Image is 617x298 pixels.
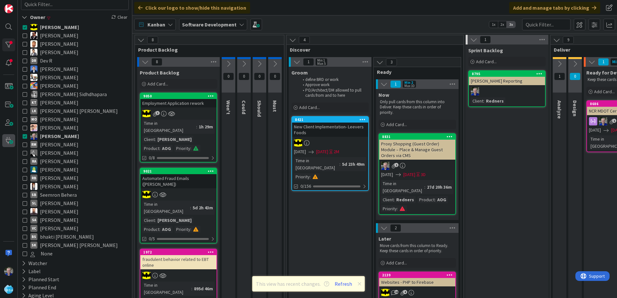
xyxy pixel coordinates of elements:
[30,116,37,123] div: MO
[23,191,127,199] button: SB Seemron Behera
[299,88,368,98] li: PO/Architect/DM allowed to pull cards from and to here
[21,13,46,21] div: Owner
[379,235,391,242] span: Later
[292,139,368,147] div: AC
[380,243,455,254] p: Move cards from this column to Ready. Keep these cards in order of priority.
[299,104,320,110] span: Add Card...
[4,267,13,276] img: RT
[272,100,278,112] span: Must
[23,216,127,224] button: SA [PERSON_NAME]
[140,93,217,107] div: 9050Employment Application rework
[30,216,37,223] div: SA
[379,278,455,286] div: Websites - PHP to Firebase
[390,224,401,232] span: 2
[149,235,155,242] span: 0/5
[140,69,179,76] span: Product Backlog
[23,48,127,56] button: BR [PERSON_NAME]
[30,91,37,98] img: KS
[379,272,455,278] div: 2139
[23,182,127,191] button: SK [PERSON_NAME]
[30,74,37,81] img: ES
[386,260,407,266] span: Add Card...
[23,241,127,249] button: sk [PERSON_NAME] [PERSON_NAME]
[379,134,455,140] div: 8831
[386,122,407,127] span: Add Card...
[421,171,426,178] div: 3D
[30,233,37,240] div: bs
[140,99,217,107] div: Employment Application rework
[41,249,53,258] span: None
[23,233,127,241] button: bs bhakti [PERSON_NAME]
[294,139,302,147] img: AC
[294,157,339,171] div: Time in [GEOGRAPHIC_DATA]
[340,161,366,168] div: 5d 23h 49m
[147,21,165,28] span: Kanban
[149,154,155,161] span: 0/8
[589,127,601,134] span: [DATE]
[155,217,156,224] span: :
[40,82,78,90] span: [PERSON_NAME]
[40,174,78,182] span: [PERSON_NAME]
[23,149,127,157] button: RA [PERSON_NAME]
[140,93,217,163] a: 9050Employment Application reworkACTime in [GEOGRAPHIC_DATA]:1h 29mClient:[PERSON_NAME]Product:AO...
[40,48,78,56] span: [PERSON_NAME]
[291,69,308,76] span: Groom
[377,69,453,75] span: Ready
[40,65,78,73] span: [PERSON_NAME]
[30,191,37,198] div: SB
[381,171,393,178] span: [DATE]
[30,141,37,148] div: RM
[256,280,329,288] span: This view has recent changes.
[30,149,37,156] img: RA
[40,73,78,82] span: [PERSON_NAME]
[295,117,368,122] div: 8421
[23,124,127,132] button: RS [PERSON_NAME]
[40,98,78,107] span: [PERSON_NAME]
[339,161,340,168] span: :
[23,82,127,90] button: JK [PERSON_NAME]
[299,77,368,82] li: define BRD or work
[196,123,197,130] span: :
[570,73,581,80] span: 0
[30,225,37,232] div: VC
[40,140,78,149] span: [PERSON_NAME]
[489,21,498,28] span: 1x
[599,117,607,125] img: RT
[469,87,545,95] div: RT
[563,36,574,44] span: 9
[472,72,545,76] div: 8795
[142,201,190,215] div: Time in [GEOGRAPHIC_DATA]
[23,132,127,140] button: RT [PERSON_NAME]
[30,65,37,73] img: DP
[223,73,234,80] span: 0
[140,190,217,199] div: AC
[30,124,37,131] img: RS
[435,196,436,203] span: :
[395,196,416,203] div: Redners
[40,132,79,140] span: [PERSON_NAME]
[594,89,615,94] span: Add Card...
[30,200,37,207] div: SL
[23,31,127,40] button: AC [PERSON_NAME]
[21,259,48,267] div: Watcher
[142,217,155,224] div: Client
[155,136,156,143] span: :
[403,171,415,178] span: [DATE]
[382,134,455,139] div: 8831
[143,94,217,98] div: 9050
[30,32,37,39] img: AC
[175,226,190,233] div: Priority
[40,224,78,233] span: [PERSON_NAME]
[468,70,546,107] a: 8795[PERSON_NAME] ReportingRTClient:Redners
[468,47,503,54] span: Sprint Backlog
[381,180,424,194] div: Time in [GEOGRAPHIC_DATA]
[303,58,314,66] span: 1
[159,145,160,152] span: :
[142,271,151,280] img: AC
[40,115,78,124] span: [PERSON_NAME]
[21,275,60,283] div: Planned Start
[424,184,425,191] span: :
[191,285,192,292] span: :
[292,123,368,137] div: New Client Implementation- Leevers Foods
[30,208,37,215] img: SB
